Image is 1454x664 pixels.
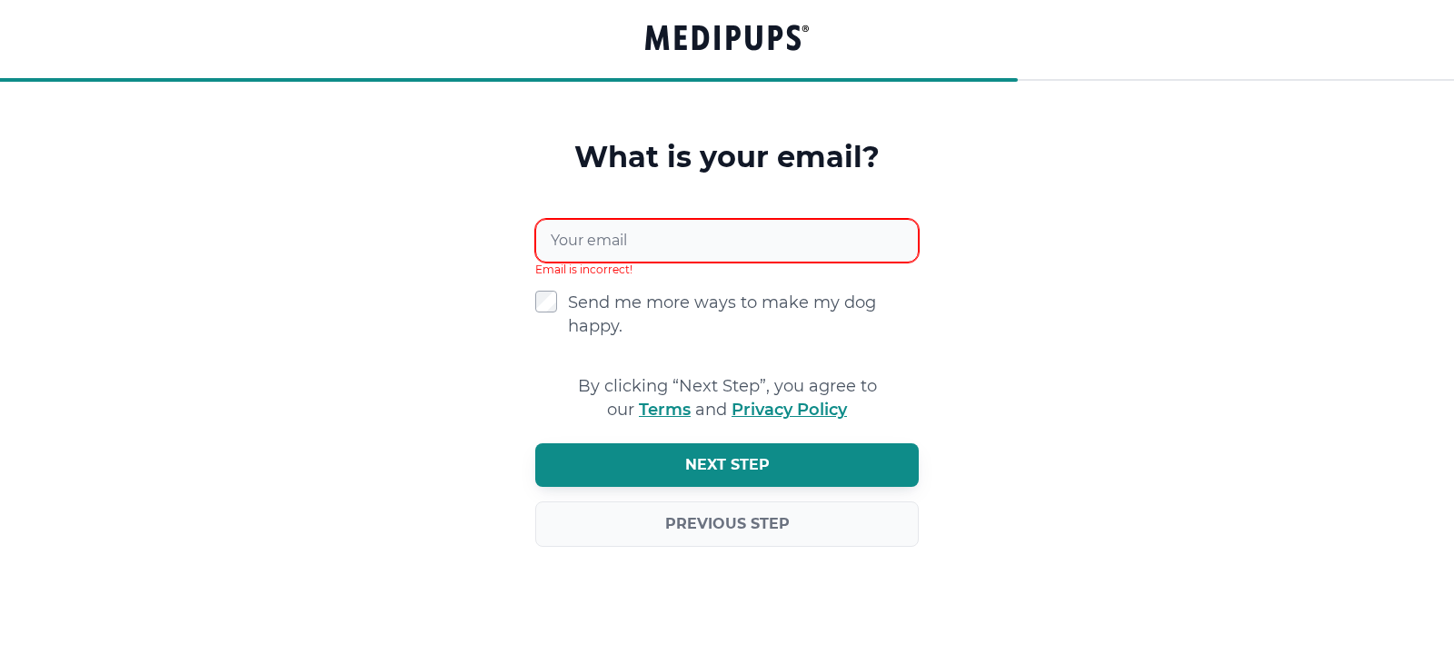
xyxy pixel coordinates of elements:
[535,443,919,487] button: Next step
[563,374,891,421] p: By clicking “Next Step”, you agree to our and
[685,456,770,474] span: Next step
[665,515,790,533] span: Previous step
[645,21,809,58] a: Groove
[535,501,919,547] button: Previous step
[574,139,880,175] h3: What is your email?
[535,291,557,312] input: Send me more ways to make my dog happy.
[535,263,919,276] div: Email is incorrect!
[732,401,847,419] button: Privacy Policy
[568,291,919,338] label: Send me more ways to make my dog happy.
[639,401,691,419] button: Terms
